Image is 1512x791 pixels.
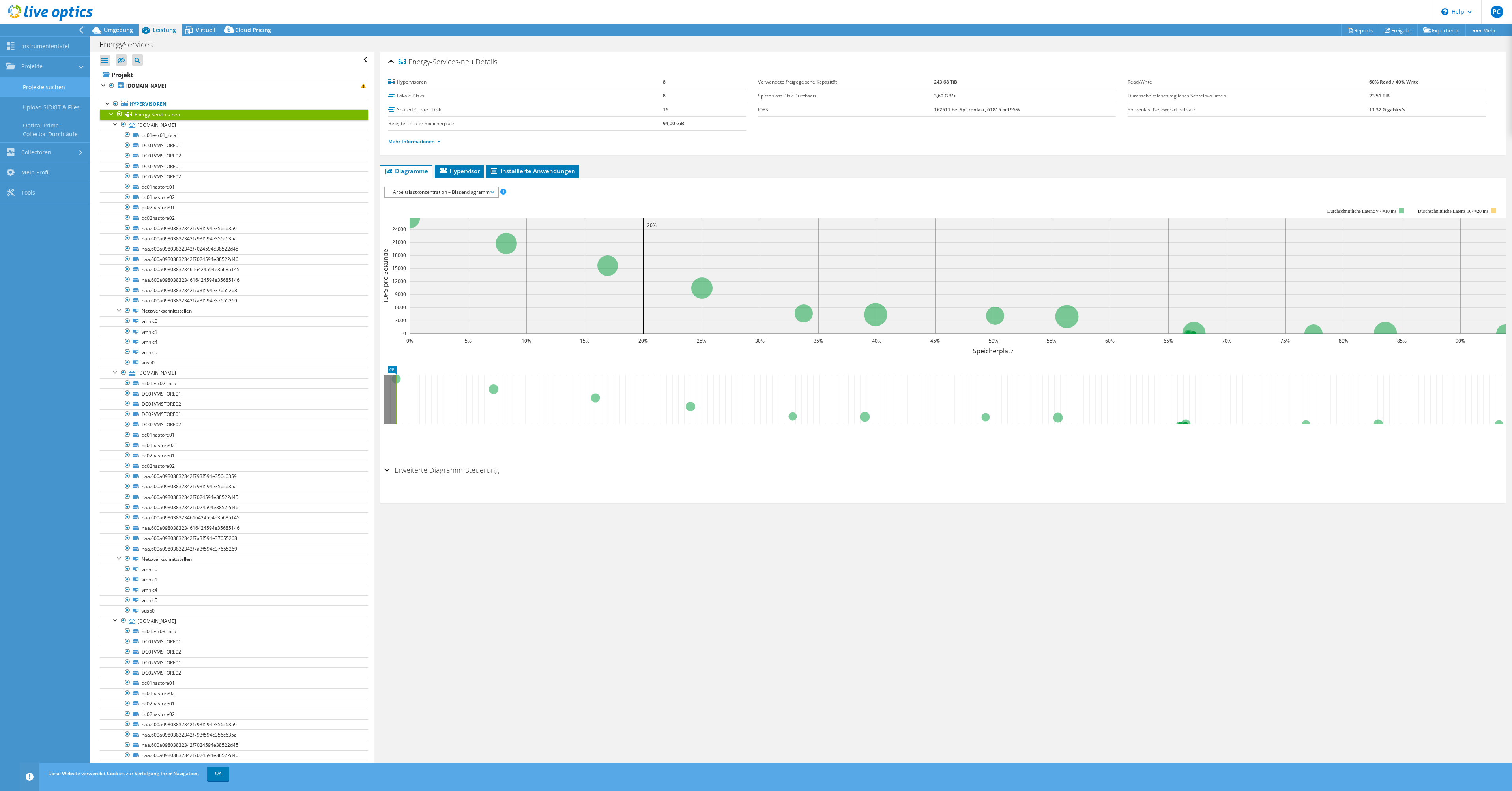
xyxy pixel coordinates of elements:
a: naa.600a09803832342f7024594e38522d45 [100,492,368,502]
a: Freigabe [1379,24,1418,36]
a: DC02VMSTORE01 [100,161,368,171]
a: DC02VMSTORE01 [100,409,368,420]
a: Energy-Services-neu [100,109,368,120]
label: Hypervisoren [388,78,663,86]
a: naa.600a0980383234616424594e35685145 [100,761,368,771]
text: 55% [1047,337,1056,344]
a: naa.600a09803832342f7024594e38522d45 [100,740,368,750]
a: naa.600a0980383234616424594e35685145 [100,512,368,523]
text: 45% [930,337,940,344]
a: dc01nastore01 [100,678,368,688]
a: naa.600a09803832342f7024594e38522d46 [100,750,368,761]
h2: Erweiterte Diagramm-Steuerung [384,462,499,478]
text: 50% [989,337,998,344]
a: naa.600a09803832342f793f594e356c6359 [100,223,368,233]
a: vmnic0 [100,564,368,574]
a: naa.600a09803832342f793f594e356c6359 [100,719,368,729]
a: naa.600a09803832342f7a3f594e37655268 [100,533,368,544]
a: [DOMAIN_NAME] [100,120,368,130]
a: DC01VMSTORE02 [100,647,368,657]
text: 35% [814,337,823,344]
text: 40% [872,337,881,344]
a: Mehr [1465,24,1502,36]
text: 30% [755,337,765,344]
a: dc01nastore02 [100,688,368,699]
text: 15% [580,337,589,344]
text: 0 [403,330,406,337]
a: naa.600a09803832342f7a3f594e37655269 [100,544,368,554]
a: vmnic1 [100,575,368,585]
a: DC02VMSTORE02 [100,171,368,182]
a: dc01esx02_local [100,378,368,388]
a: Reports [1341,24,1379,36]
a: naa.600a09803832342f793f594e356c635a [100,482,368,492]
b: 243,68 TiB [934,79,957,85]
a: Hypervisoren [100,99,368,109]
a: naa.600a09803832342f793f594e356c635a [100,233,368,244]
span: Arbeitslastkonzentration – Blasendiagramm [389,187,494,197]
b: 23,51 TiB [1369,92,1390,99]
a: naa.600a0980383234616424594e35685146 [100,275,368,285]
text: 25% [697,337,706,344]
text: 75% [1280,337,1290,344]
a: naa.600a09803832342f793f594e356c635a [100,729,368,740]
b: [DOMAIN_NAME] [126,82,166,89]
text: 20% [647,222,657,229]
b: 8 [663,92,666,99]
a: Netzwerkschnittstellen [100,306,368,316]
a: vmnic1 [100,326,368,337]
span: Energy-Services-neu [135,111,180,118]
span: Virtuell [196,26,215,34]
a: naa.600a09803832342f7024594e38522d45 [100,244,368,254]
label: Spitzenlast Netzwerkdurchsatz [1128,106,1369,114]
span: Diese Website verwendet Cookies zur Verfolgung Ihrer Navigation. [48,770,199,777]
a: DC01VMSTORE02 [100,399,368,409]
label: Read/Write [1128,78,1369,86]
a: vmnic0 [100,316,368,326]
a: vusb0 [100,605,368,616]
a: DC01VMSTORE01 [100,388,368,399]
a: naa.600a09803832342f7a3f594e37655268 [100,285,368,295]
label: Durchschnittliches tägliches Schreibvolumen [1128,92,1369,100]
a: dc02nastore01 [100,202,368,213]
a: dc01nastore01 [100,182,368,192]
a: vmnic5 [100,595,368,605]
a: [DOMAIN_NAME] [100,368,368,378]
a: Exportieren [1417,24,1466,36]
label: Belegter lokaler Speicherplatz [388,120,663,127]
a: dc02nastore02 [100,709,368,719]
a: vmnic5 [100,347,368,357]
span: Energy-Services-neu [399,58,473,66]
a: vmnic4 [100,585,368,595]
text: 20% [638,337,648,344]
a: [DOMAIN_NAME] [100,81,368,91]
a: naa.600a0980383234616424594e35685146 [100,523,368,533]
text: 6000 [395,304,406,311]
span: PC [1491,6,1503,18]
span: Diagramme [384,167,428,175]
a: DC02VMSTORE02 [100,420,368,430]
a: dc02nastore01 [100,699,368,709]
text: 3000 [395,317,406,324]
a: Netzwerkschnittstellen [100,554,368,564]
a: DC01VMSTORE01 [100,141,368,151]
a: naa.600a0980383234616424594e35685145 [100,264,368,275]
text: 0% [406,337,413,344]
a: DC02VMSTORE01 [100,657,368,667]
text: 80% [1339,337,1348,344]
text: 12000 [392,278,406,285]
label: IOPS [758,106,934,114]
text: 10% [522,337,531,344]
a: OK [207,767,229,781]
a: naa.600a09803832342f7a3f594e37655269 [100,295,368,306]
a: dc01nastore02 [100,192,368,202]
a: dc02nastore02 [100,461,368,471]
text: 85% [1397,337,1407,344]
a: naa.600a09803832342f7024594e38522d46 [100,502,368,512]
b: 3,60 GB/s [934,92,956,99]
text: 24000 [392,226,406,232]
text: 18000 [392,252,406,259]
text: IOPS pro Sekunde [381,249,390,302]
a: dc01nastore02 [100,440,368,450]
a: dc01nastore01 [100,430,368,440]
